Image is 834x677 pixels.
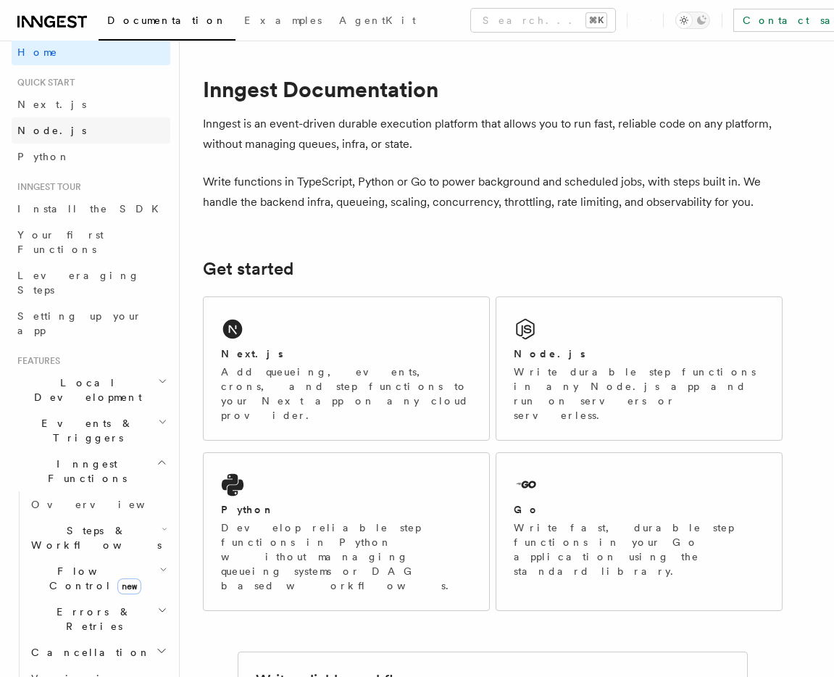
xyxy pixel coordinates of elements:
[12,375,158,404] span: Local Development
[586,13,606,28] kbd: ⌘K
[203,259,293,279] a: Get started
[203,114,783,154] p: Inngest is an event-driven durable execution platform that allows you to run fast, reliable code ...
[12,196,170,222] a: Install the SDK
[496,452,783,611] a: GoWrite fast, durable step functions in your Go application using the standard library.
[12,262,170,303] a: Leveraging Steps
[12,451,170,491] button: Inngest Functions
[17,229,104,255] span: Your first Functions
[25,523,162,552] span: Steps & Workflows
[12,370,170,410] button: Local Development
[221,365,472,423] p: Add queueing, events, crons, and step functions to your Next app on any cloud provider.
[12,77,75,88] span: Quick start
[471,9,615,32] button: Search...⌘K
[12,410,170,451] button: Events & Triggers
[25,605,157,634] span: Errors & Retries
[12,117,170,144] a: Node.js
[514,520,764,578] p: Write fast, durable step functions in your Go application using the standard library.
[25,599,170,639] button: Errors & Retries
[117,578,141,594] span: new
[12,355,60,367] span: Features
[12,222,170,262] a: Your first Functions
[107,14,227,26] span: Documentation
[17,45,58,59] span: Home
[12,91,170,117] a: Next.js
[221,520,472,593] p: Develop reliable step functions in Python without managing queueing systems or DAG based workflows.
[12,144,170,170] a: Python
[244,14,322,26] span: Examples
[12,39,170,65] a: Home
[496,296,783,441] a: Node.jsWrite durable step functions in any Node.js app and run on servers or serverless.
[25,491,170,518] a: Overview
[514,365,764,423] p: Write durable step functions in any Node.js app and run on servers or serverless.
[12,416,158,445] span: Events & Triggers
[235,4,330,39] a: Examples
[12,303,170,344] a: Setting up your app
[675,12,710,29] button: Toggle dark mode
[25,639,170,665] button: Cancellation
[25,518,170,558] button: Steps & Workflows
[203,452,490,611] a: PythonDevelop reliable step functions in Python without managing queueing systems or DAG based wo...
[221,346,283,361] h2: Next.js
[25,645,151,660] span: Cancellation
[25,564,159,593] span: Flow Control
[31,499,180,510] span: Overview
[17,151,70,162] span: Python
[17,99,86,110] span: Next.js
[203,76,783,102] h1: Inngest Documentation
[339,14,416,26] span: AgentKit
[17,310,142,336] span: Setting up your app
[514,502,540,517] h2: Go
[330,4,425,39] a: AgentKit
[99,4,235,41] a: Documentation
[12,181,81,193] span: Inngest tour
[25,558,170,599] button: Flow Controlnew
[221,502,275,517] h2: Python
[514,346,585,361] h2: Node.js
[203,172,783,212] p: Write functions in TypeScript, Python or Go to power background and scheduled jobs, with steps bu...
[17,270,140,296] span: Leveraging Steps
[17,203,167,215] span: Install the SDK
[203,296,490,441] a: Next.jsAdd queueing, events, crons, and step functions to your Next app on any cloud provider.
[17,125,86,136] span: Node.js
[12,457,157,486] span: Inngest Functions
